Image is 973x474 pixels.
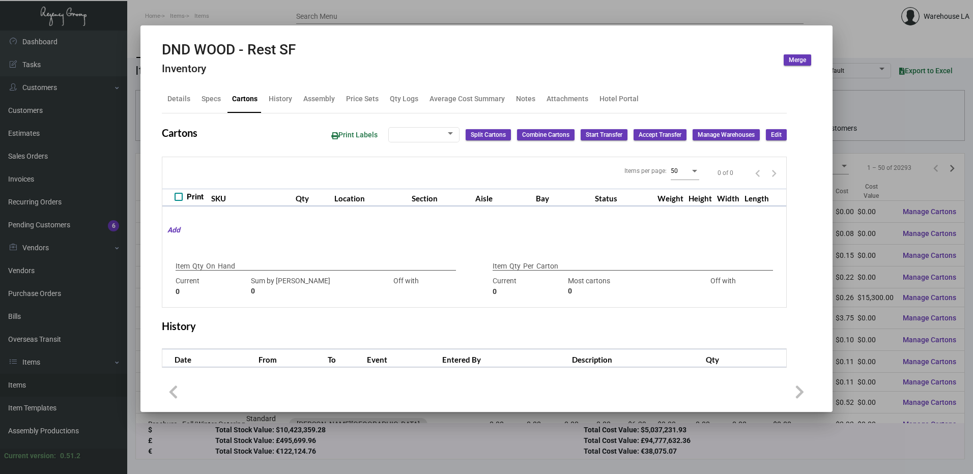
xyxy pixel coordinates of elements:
div: Details [167,94,190,104]
th: Location [332,189,409,206]
span: Print Labels [331,131,378,139]
button: Merge [784,54,811,66]
div: Most cartons [568,276,683,297]
th: Date [162,349,256,367]
th: Event [364,349,440,367]
div: Assembly [303,94,335,104]
th: Width [714,189,742,206]
button: Next page [766,165,782,181]
span: Manage Warehouses [698,131,755,139]
p: On [206,261,215,272]
div: History [269,94,292,104]
h2: Cartons [162,127,197,139]
p: Item [176,261,190,272]
div: Notes [516,94,535,104]
button: Previous page [750,165,766,181]
button: Edit [766,129,787,140]
mat-select: Items per page: [671,167,699,175]
div: Hotel Portal [599,94,639,104]
button: Print Labels [323,126,386,144]
div: 0 of 0 [718,168,733,177]
button: Start Transfer [581,129,627,140]
button: Combine Cartons [517,129,575,140]
mat-hint: Add [162,225,180,235]
div: Qty Logs [390,94,418,104]
span: Combine Cartons [522,131,569,139]
th: Aisle [473,189,533,206]
span: Edit [771,131,782,139]
th: Qty [703,349,786,367]
th: Bay [533,189,592,206]
h2: DND WOOD - Rest SF [162,41,296,58]
th: Height [686,189,714,206]
p: Qty [509,261,521,272]
th: Length [742,189,771,206]
th: Status [592,189,655,206]
p: Item [493,261,507,272]
div: Current [176,276,246,297]
p: Hand [218,261,235,272]
div: Specs [202,94,221,104]
th: Description [569,349,704,367]
div: Off with [371,276,441,297]
div: Average Cost Summary [430,94,505,104]
div: Attachments [547,94,588,104]
th: SKU [209,189,293,206]
th: Weight [655,189,686,206]
th: Qty [293,189,332,206]
p: Per [523,261,534,272]
th: From [256,349,325,367]
span: Start Transfer [586,131,622,139]
button: Manage Warehouses [693,129,760,140]
span: Accept Transfer [639,131,681,139]
th: To [325,349,364,367]
h4: Inventory [162,63,296,75]
div: Current version: [4,451,56,461]
button: Split Cartons [466,129,511,140]
div: Items per page: [624,166,667,175]
span: Split Cartons [471,131,506,139]
div: Sum by [PERSON_NAME] [251,276,366,297]
p: Carton [536,261,558,272]
div: Current [493,276,563,297]
div: Price Sets [346,94,379,104]
span: Merge [789,56,806,65]
th: Entered By [440,349,569,367]
span: Print [187,191,204,203]
div: 0.51.2 [60,451,80,461]
span: 50 [671,167,678,174]
div: Off with [688,276,758,297]
th: Section [409,189,473,206]
h2: History [162,320,196,332]
p: Qty [192,261,204,272]
button: Accept Transfer [634,129,686,140]
div: Cartons [232,94,257,104]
